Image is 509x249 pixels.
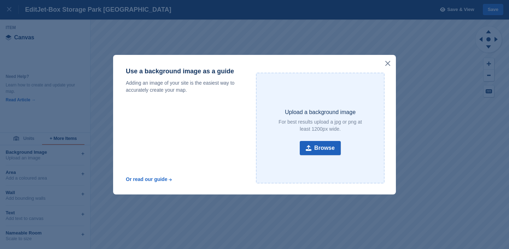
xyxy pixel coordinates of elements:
p: For best results upload a jpg or png at least 1200px wide. [276,118,364,132]
a: Or read our guide [126,176,172,182]
p: Upload a background image [285,109,356,115]
p: Use a background image as a guide [126,68,243,75]
p: Adding an image of your site is the easiest way to accurately create your map. [126,79,243,94]
button: Browse [300,141,341,155]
